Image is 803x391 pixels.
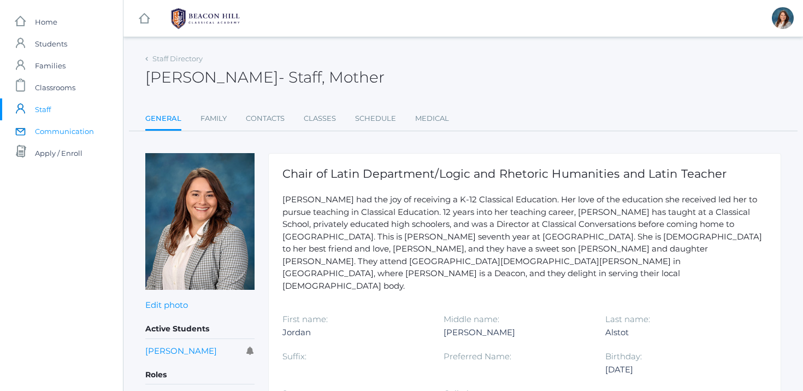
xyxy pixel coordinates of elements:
div: Alstot [605,326,750,339]
img: 1_BHCALogos-05.png [164,5,246,32]
span: Staff [35,98,51,120]
h5: Roles [145,366,255,384]
a: General [145,108,181,131]
span: Communication [35,120,94,142]
a: Classes [304,108,336,130]
span: Home [35,11,57,33]
div: [PERSON_NAME] [444,326,588,339]
label: Middle name: [444,314,499,324]
h2: [PERSON_NAME] [145,69,385,86]
h1: Chair of Latin Department/Logic and Rhetoric Humanities and Latin Teacher [282,167,767,180]
label: Preferred Name: [444,351,511,361]
div: Jordan Alstot [772,7,794,29]
span: Classrooms [35,77,75,98]
img: Jordan Alstot [145,153,255,290]
a: Contacts [246,108,285,130]
a: Schedule [355,108,396,130]
span: Students [35,33,67,55]
label: Suffix: [282,351,306,361]
p: [PERSON_NAME] had the joy of receiving a K-12 Classical Education. Her love of the education she ... [282,194,767,292]
span: Families [35,55,66,77]
h5: Active Students [145,320,255,339]
a: Staff Directory [152,54,203,63]
span: - Staff, Mother [279,68,385,86]
label: Birthday: [605,351,642,361]
div: Jordan [282,326,427,339]
div: [DATE] [605,363,750,376]
label: First name: [282,314,328,324]
a: [PERSON_NAME] [145,346,217,356]
a: Edit photo [145,300,188,310]
label: Last name: [605,314,650,324]
span: Apply / Enroll [35,142,82,164]
a: Family [200,108,227,130]
i: Receives communications for this student [246,347,255,355]
a: Medical [415,108,449,130]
